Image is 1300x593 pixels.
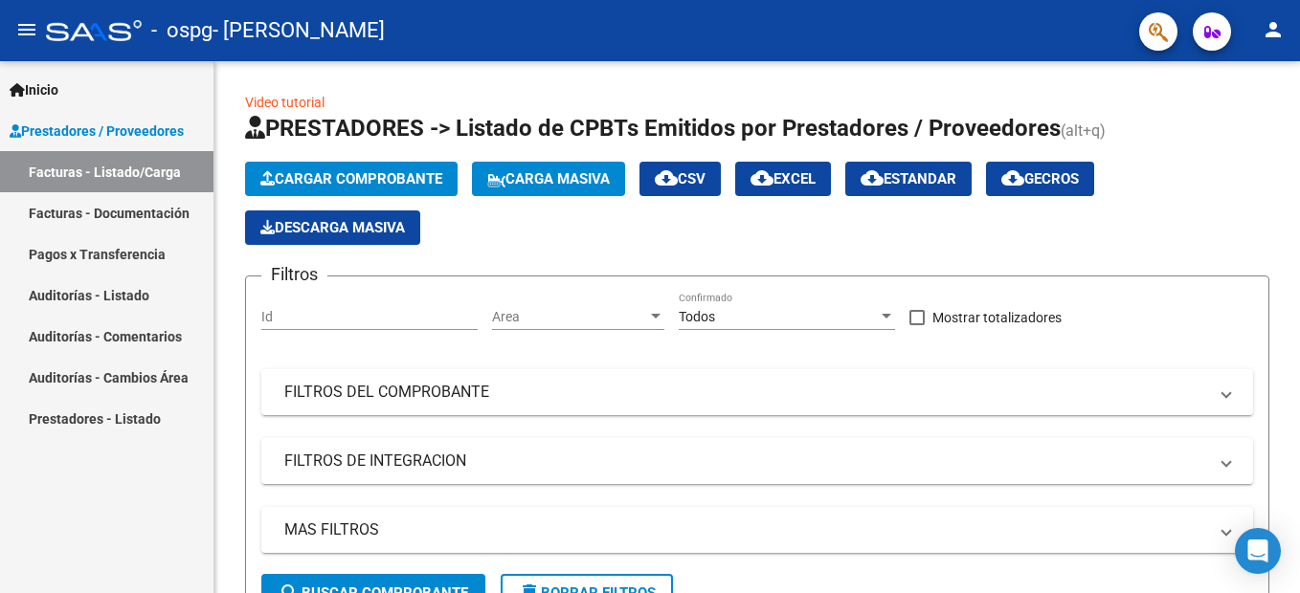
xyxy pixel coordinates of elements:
[260,219,405,236] span: Descarga Masiva
[284,382,1207,403] mat-panel-title: FILTROS DEL COMPROBANTE
[261,369,1253,415] mat-expansion-panel-header: FILTROS DEL COMPROBANTE
[1001,170,1079,187] span: Gecros
[260,170,442,187] span: Cargar Comprobante
[10,79,58,100] span: Inicio
[487,170,610,187] span: Carga Masiva
[245,210,420,245] app-download-masive: Descarga masiva de comprobantes (adjuntos)
[261,261,327,288] h3: Filtros
[245,115,1061,142] span: PRESTADORES -> Listado de CPBTs Emitidos por Prestadores / Proveedores
[655,170,706,187] span: CSV
[655,166,678,189] mat-icon: cloud_download
[751,170,816,187] span: EXCEL
[932,306,1062,329] span: Mostrar totalizadores
[261,438,1253,484] mat-expansion-panel-header: FILTROS DE INTEGRACION
[1235,528,1281,574] div: Open Intercom Messenger
[284,519,1207,540] mat-panel-title: MAS FILTROS
[10,121,184,142] span: Prestadores / Proveedores
[986,162,1094,196] button: Gecros
[1262,18,1285,41] mat-icon: person
[15,18,38,41] mat-icon: menu
[472,162,625,196] button: Carga Masiva
[151,10,213,52] span: - ospg
[213,10,385,52] span: - [PERSON_NAME]
[245,162,458,196] button: Cargar Comprobante
[245,95,325,110] a: Video tutorial
[492,309,647,325] span: Area
[261,507,1253,553] mat-expansion-panel-header: MAS FILTROS
[861,170,956,187] span: Estandar
[639,162,721,196] button: CSV
[845,162,972,196] button: Estandar
[735,162,831,196] button: EXCEL
[861,166,884,189] mat-icon: cloud_download
[245,210,420,245] button: Descarga Masiva
[1061,121,1106,140] span: (alt+q)
[284,450,1207,472] mat-panel-title: FILTROS DE INTEGRACION
[1001,166,1024,189] mat-icon: cloud_download
[679,309,715,324] span: Todos
[751,166,773,189] mat-icon: cloud_download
